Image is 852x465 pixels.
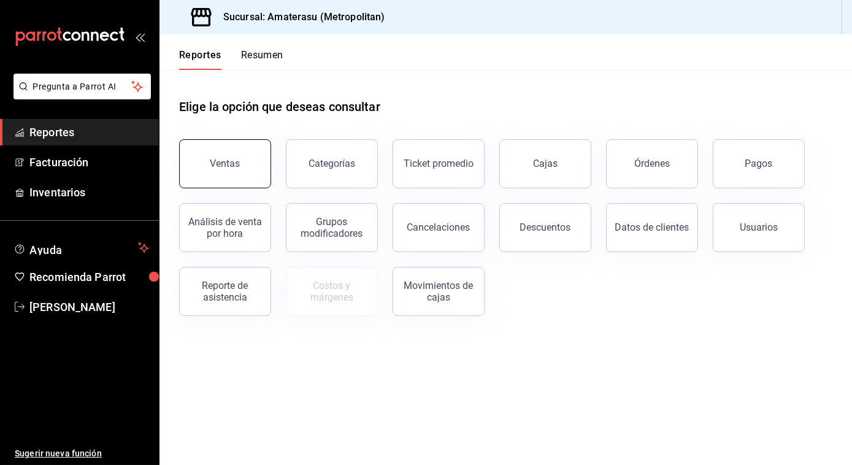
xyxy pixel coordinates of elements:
[533,158,558,169] div: Cajas
[213,10,385,25] h3: Sucursal: Amaterasu (Metropolitan)
[606,203,698,252] button: Datos de clientes
[393,267,485,316] button: Movimientos de cajas
[187,216,263,239] div: Análisis de venta por hora
[294,280,370,303] div: Costos y márgenes
[179,49,221,70] button: Reportes
[135,32,145,42] button: open_drawer_menu
[179,203,271,252] button: Análisis de venta por hora
[713,139,805,188] button: Pagos
[520,221,571,233] div: Descuentos
[740,221,778,233] div: Usuarios
[210,158,240,169] div: Ventas
[401,280,477,303] div: Movimientos de cajas
[713,203,805,252] button: Usuarios
[745,158,773,169] div: Pagos
[286,203,378,252] button: Grupos modificadores
[15,447,149,460] span: Sugerir nueva función
[179,139,271,188] button: Ventas
[634,158,670,169] div: Órdenes
[407,221,470,233] div: Cancelaciones
[29,154,149,171] span: Facturación
[29,299,149,315] span: [PERSON_NAME]
[13,74,151,99] button: Pregunta a Parrot AI
[393,139,485,188] button: Ticket promedio
[286,139,378,188] button: Categorías
[499,203,591,252] button: Descuentos
[615,221,689,233] div: Datos de clientes
[241,49,283,70] button: Resumen
[29,240,133,255] span: Ayuda
[179,49,283,70] div: navigation tabs
[393,203,485,252] button: Cancelaciones
[404,158,474,169] div: Ticket promedio
[179,267,271,316] button: Reporte de asistencia
[29,184,149,201] span: Inventarios
[606,139,698,188] button: Órdenes
[29,269,149,285] span: Recomienda Parrot
[9,89,151,102] a: Pregunta a Parrot AI
[179,98,380,116] h1: Elige la opción que deseas consultar
[294,216,370,239] div: Grupos modificadores
[29,124,149,140] span: Reportes
[309,158,355,169] div: Categorías
[286,267,378,316] button: Contrata inventarios para ver este reporte
[499,139,591,188] button: Cajas
[187,280,263,303] div: Reporte de asistencia
[33,80,132,93] span: Pregunta a Parrot AI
